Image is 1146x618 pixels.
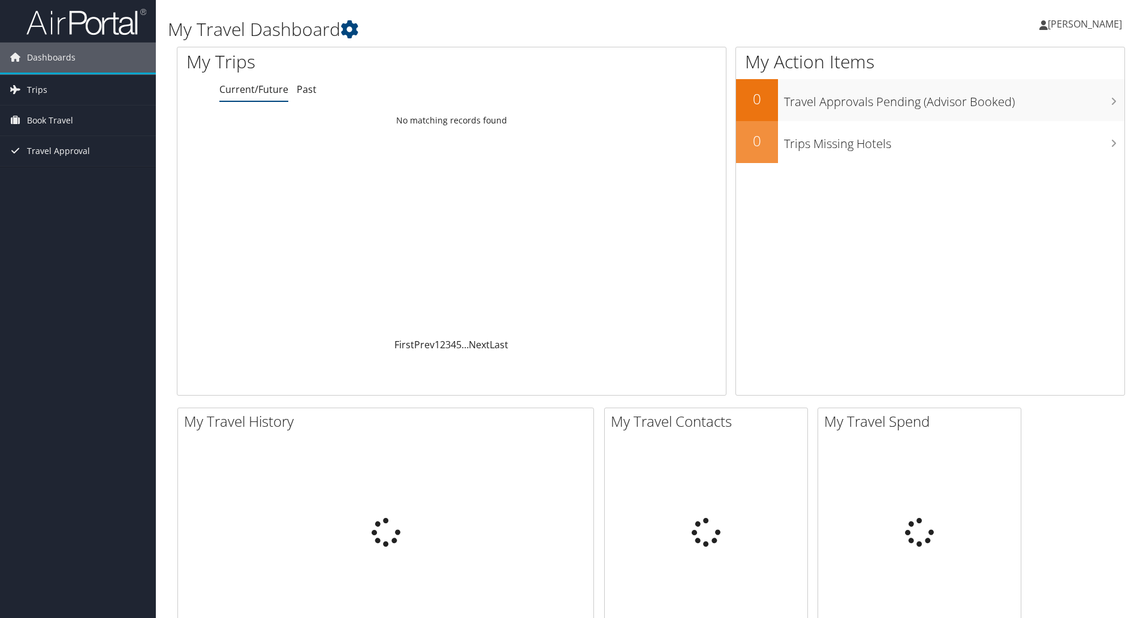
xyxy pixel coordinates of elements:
img: airportal-logo.png [26,8,146,36]
h1: My Trips [186,49,488,74]
h2: My Travel Contacts [611,411,807,432]
a: 3 [445,338,451,351]
td: No matching records found [177,110,726,131]
h1: My Travel Dashboard [168,17,812,42]
span: Travel Approval [27,136,90,166]
a: 0Travel Approvals Pending (Advisor Booked) [736,79,1124,121]
a: [PERSON_NAME] [1039,6,1134,42]
a: Current/Future [219,83,288,96]
h2: 0 [736,131,778,151]
a: Last [490,338,508,351]
span: Trips [27,75,47,105]
span: Dashboards [27,43,76,73]
span: [PERSON_NAME] [1048,17,1122,31]
a: 0Trips Missing Hotels [736,121,1124,163]
a: 1 [435,338,440,351]
h2: 0 [736,89,778,109]
a: 4 [451,338,456,351]
h3: Trips Missing Hotels [784,129,1124,152]
a: Next [469,338,490,351]
h1: My Action Items [736,49,1124,74]
span: … [462,338,469,351]
a: Past [297,83,316,96]
span: Book Travel [27,105,73,135]
a: First [394,338,414,351]
h2: My Travel Spend [824,411,1021,432]
a: 2 [440,338,445,351]
a: 5 [456,338,462,351]
h3: Travel Approvals Pending (Advisor Booked) [784,88,1124,110]
a: Prev [414,338,435,351]
h2: My Travel History [184,411,593,432]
